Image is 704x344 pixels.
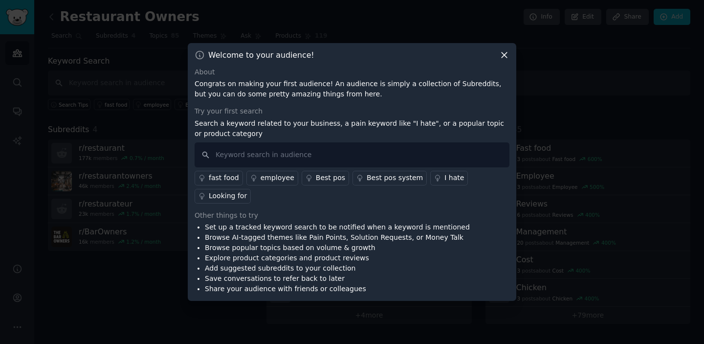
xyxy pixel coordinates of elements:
[205,222,470,232] li: Set up a tracked keyword search to be notified when a keyword is mentioned
[205,243,470,253] li: Browse popular topics based on volume & growth
[208,50,314,60] h3: Welcome to your audience!
[205,263,470,274] li: Add suggested subreddits to your collection
[195,79,509,99] p: Congrats on making your first audience! An audience is simply a collection of Subreddits, but you...
[209,173,239,183] div: fast food
[302,171,349,185] a: Best pos
[316,173,345,183] div: Best pos
[195,189,251,204] a: Looking for
[205,284,470,294] li: Share your audience with friends or colleagues
[367,173,423,183] div: Best pos system
[352,171,427,185] a: Best pos system
[195,106,509,116] div: Try your first search
[195,67,509,77] div: About
[195,171,243,185] a: fast food
[195,142,509,167] input: Keyword search in audience
[205,274,470,284] li: Save conversations to refer back to later
[195,118,509,139] p: Search a keyword related to your business, a pain keyword like "I hate", or a popular topic or pr...
[205,232,470,243] li: Browse AI-tagged themes like Pain Points, Solution Requests, or Money Talk
[205,253,470,263] li: Explore product categories and product reviews
[444,173,464,183] div: I hate
[430,171,468,185] a: I hate
[209,191,247,201] div: Looking for
[195,210,509,221] div: Other things to try
[246,171,298,185] a: employee
[261,173,294,183] div: employee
